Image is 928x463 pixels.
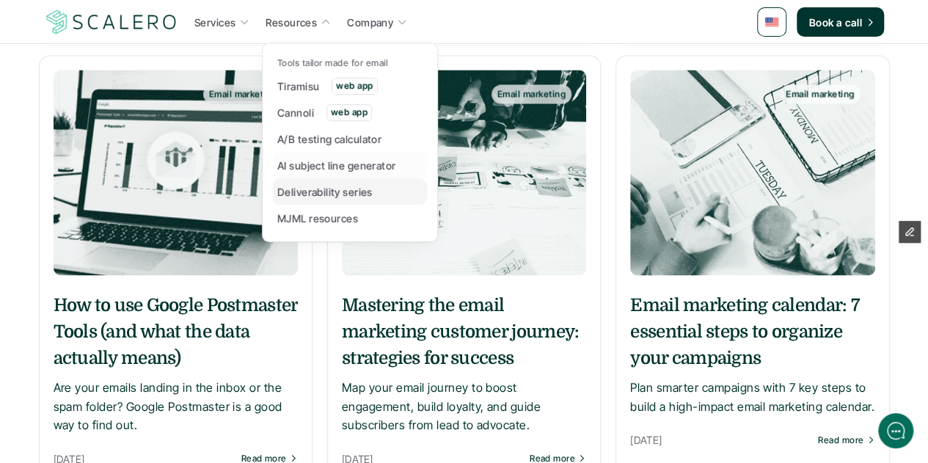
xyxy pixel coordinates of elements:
[22,71,271,95] h1: Hi! Welcome to Scalero.
[277,105,314,120] p: Cannoli
[23,194,271,224] button: New conversation
[95,203,176,215] span: New conversation
[797,7,884,37] a: Book a call
[273,205,427,231] a: MJML resources
[899,221,921,243] button: Edit Framer Content
[44,8,179,36] img: Scalero company logo
[22,98,271,168] h2: Let us know if we can help with lifecycle marketing.
[194,15,235,30] p: Services
[342,70,586,275] img: Foto de <a href="https://unsplash.com/es/@uxindo?utm_content=creditCopyText&utm_medium=referral&u...
[530,453,586,463] a: Read more
[277,158,396,173] p: AI subject line generator
[342,291,586,434] a: Mastering the email marketing customer journey: strategies for successMap your email journey to b...
[818,434,874,445] a: Read more
[277,211,358,226] p: MJML resources
[342,378,586,434] p: Map your email journey to boost engagement, build loyalty, and guide subscribers from lead to adv...
[342,291,586,371] h5: Mastering the email marketing customer journey: strategies for success
[54,378,298,434] p: Are your emails landing in the inbox or the spam folder? Google Postmaster is a good way to find ...
[630,291,874,371] h5: Email marketing calendar: 7 essential steps to organize your campaigns
[241,453,298,463] a: Read more
[530,453,575,463] p: Read more
[630,70,874,275] a: Email marketing
[44,9,179,35] a: Scalero company logo
[818,434,863,445] p: Read more
[630,430,811,448] p: [DATE]
[54,70,298,275] img: Foto de <a href="https://unsplash.com/es/@cgower?utm_content=creditCopyText&utm_medium=referral&u...
[54,291,298,371] h5: How to use Google Postmaster Tools (and what the data actually means)
[54,291,298,434] a: How to use Google Postmaster Tools (and what the data actually means)Are your emails landing in t...
[277,131,381,147] p: A/B testing calculator
[878,413,913,448] iframe: gist-messenger-bubble-iframe
[241,453,287,463] p: Read more
[273,73,427,99] a: Tiramisuweb app
[336,81,373,91] p: web app
[266,15,317,30] p: Resources
[273,99,427,125] a: Cannoliweb app
[273,178,427,205] a: Deliverability series
[630,291,874,415] a: Email marketing calendar: 7 essential steps to organize your campaignsPlan smarter campaigns with...
[347,15,393,30] p: Company
[630,378,874,415] p: Plan smarter campaigns with 7 key steps to build a high-impact email marketing calendar.
[273,125,427,152] a: A/B testing calculator
[277,79,319,94] p: Tiramisu
[277,58,387,68] p: Tools tailor made for email
[330,107,367,117] p: web app
[273,152,427,178] a: AI subject line generator
[277,184,373,200] p: Deliverability series
[808,15,862,30] p: Book a call
[786,89,854,99] p: Email marketing
[209,89,277,99] p: Email marketing
[497,89,566,99] p: Email marketing
[123,368,186,378] span: We run on Gist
